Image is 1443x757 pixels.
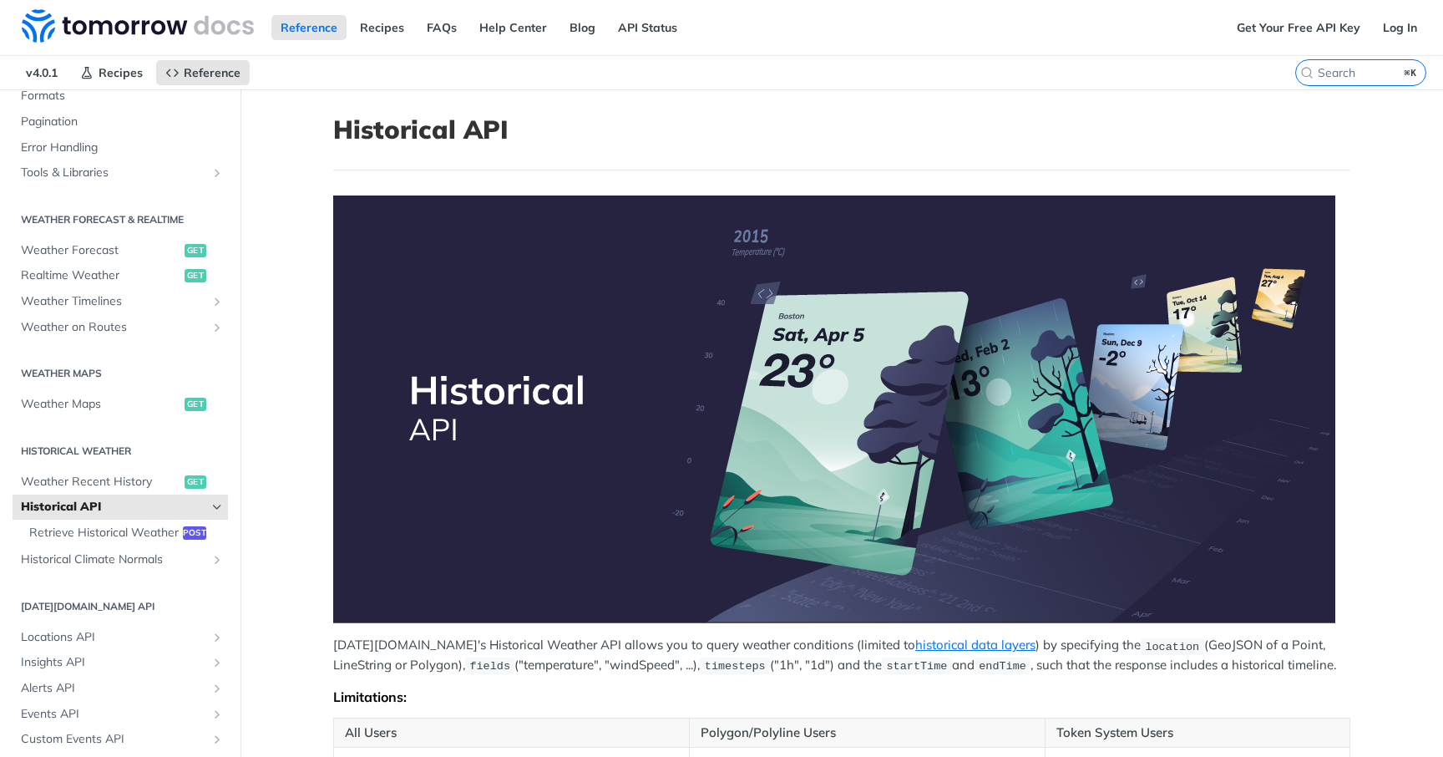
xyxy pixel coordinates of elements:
a: Reference [271,15,347,40]
h1: Historical API [333,114,1350,145]
span: post [183,526,206,540]
button: Show subpages for Insights API [210,656,224,669]
p: [DATE][DOMAIN_NAME]'s Historical Weather API allows you to query weather conditions (limited to )... [333,636,1350,675]
a: Log In [1374,15,1426,40]
button: Show subpages for Events API [210,708,224,721]
svg: Search [1300,66,1314,79]
button: Hide subpages for Historical API [210,500,224,514]
img: Tomorrow.io Weather API Docs [22,9,254,43]
a: Help Center [470,15,556,40]
a: Recipes [351,15,413,40]
span: Locations API [21,629,206,646]
a: Get Your Free API Key [1228,15,1370,40]
a: Alerts APIShow subpages for Alerts API [13,676,228,701]
span: Formats [21,88,224,104]
a: Weather Mapsget [13,392,228,417]
th: Polygon/Polyline Users [689,718,1045,748]
span: Weather Forecast [21,242,180,259]
a: Reference [156,60,250,85]
span: Weather on Routes [21,319,206,336]
span: Realtime Weather [21,267,180,284]
span: get [185,244,206,257]
span: get [185,475,206,489]
span: fields [469,660,510,673]
a: FAQs [418,15,466,40]
span: Weather Recent History [21,474,180,490]
button: Show subpages for Historical Climate Normals [210,553,224,566]
span: Expand image [333,196,1350,623]
button: Show subpages for Tools & Libraries [210,166,224,180]
span: Retrieve Historical Weather [29,525,179,541]
a: Historical Climate NormalsShow subpages for Historical Climate Normals [13,547,228,572]
a: Weather Recent Historyget [13,470,228,495]
a: Historical APIHide subpages for Historical API [13,495,228,520]
a: Formats [13,84,228,109]
img: Historical-API.png [333,196,1335,623]
h2: [DATE][DOMAIN_NAME] API [13,599,228,614]
button: Show subpages for Locations API [210,631,224,644]
a: Error Handling [13,135,228,160]
h2: Weather Forecast & realtime [13,212,228,227]
a: Blog [560,15,605,40]
a: Locations APIShow subpages for Locations API [13,625,228,650]
button: Show subpages for Weather Timelines [210,295,224,308]
a: historical data layers [915,637,1035,653]
a: Retrieve Historical Weatherpost [21,521,228,546]
span: Reference [184,65,240,80]
a: Pagination [13,109,228,135]
span: get [185,269,206,282]
button: Show subpages for Alerts API [210,682,224,695]
span: v4.0.1 [17,60,67,85]
a: Events APIShow subpages for Events API [13,702,228,727]
a: Recipes [71,60,152,85]
button: Show subpages for Custom Events API [210,733,224,746]
span: Tools & Libraries [21,165,206,181]
span: endTime [979,660,1026,673]
span: Weather Maps [21,396,180,413]
span: Alerts API [21,680,206,697]
span: get [185,398,206,411]
a: Weather Forecastget [13,238,228,263]
span: Historical API [21,499,206,516]
a: Custom Events APIShow subpages for Custom Events API [13,727,228,752]
h2: Weather Maps [13,366,228,381]
a: Weather TimelinesShow subpages for Weather Timelines [13,289,228,314]
a: Realtime Weatherget [13,263,228,288]
a: API Status [609,15,686,40]
span: Weather Timelines [21,293,206,310]
span: timesteps [705,660,766,673]
a: Weather on RoutesShow subpages for Weather on Routes [13,315,228,340]
div: Limitations: [333,688,1350,705]
span: Insights API [21,654,206,671]
th: All Users [334,718,690,748]
h2: Historical Weather [13,444,228,459]
button: Show subpages for Weather on Routes [210,321,224,334]
span: Recipes [99,65,143,80]
span: Pagination [21,114,224,130]
a: Tools & LibrariesShow subpages for Tools & Libraries [13,160,228,185]
span: location [1145,640,1199,653]
kbd: ⌘K [1400,64,1421,81]
a: Insights APIShow subpages for Insights API [13,650,228,675]
span: Custom Events API [21,731,206,748]
span: Events API [21,706,206,723]
span: Error Handling [21,140,224,156]
th: Token System Users [1045,718,1349,748]
span: Historical Climate Normals [21,551,206,568]
span: startTime [886,660,947,673]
